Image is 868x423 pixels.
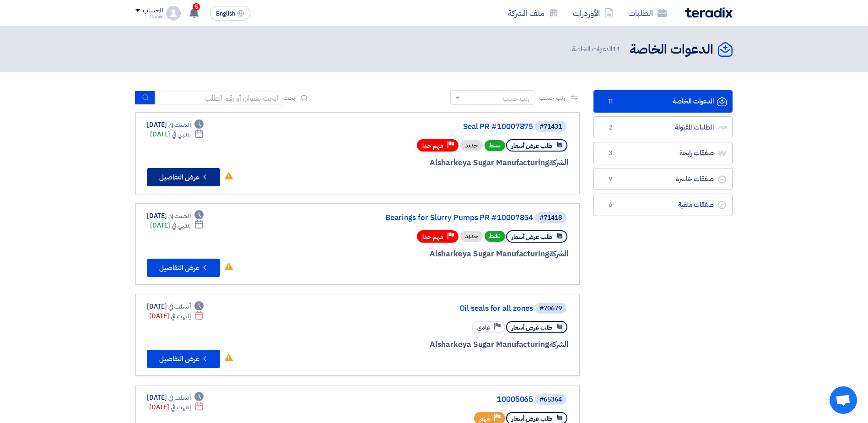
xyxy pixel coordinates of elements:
[283,93,295,103] span: بحث
[166,6,181,21] img: profile_test.png
[171,311,190,321] span: إنتهت في
[485,231,505,242] span: نشط
[605,149,616,158] span: 3
[193,3,200,11] span: 5
[168,393,190,402] span: أنشئت في
[171,402,190,412] span: إنتهت في
[593,142,733,164] a: صفقات رابحة3
[350,304,533,313] a: Oil seals for all zones
[135,14,162,19] div: Donia
[172,130,190,139] span: ينتهي في
[605,97,616,106] span: 11
[630,41,713,59] h2: الدعوات الخاصة
[147,393,204,402] div: [DATE]
[147,350,220,368] button: عرض التفاصيل
[168,302,190,311] span: أنشئت في
[350,214,533,222] a: Bearings for Slurry Pumps PR #10007854
[155,91,283,105] input: ابحث بعنوان أو رقم الطلب
[348,157,568,169] div: Alsharkeya Sugar Manufacturing
[149,402,204,412] div: [DATE]
[216,11,235,17] span: English
[350,123,533,131] a: Seal PR #10007875
[422,141,443,150] span: مهم جدا
[539,215,562,221] div: #71418
[549,339,569,350] span: الشركة
[168,211,190,221] span: أنشئت في
[539,124,562,130] div: #71431
[593,194,733,216] a: صفقات ملغية6
[512,233,552,241] span: طلب عرض أسعار
[539,305,562,312] div: #70679
[147,120,204,130] div: [DATE]
[549,248,569,260] span: الشركة
[143,7,162,15] div: الحساب
[149,311,204,321] div: [DATE]
[593,116,733,139] a: الطلبات المقبولة2
[572,44,622,54] span: الدعوات الخاصة
[501,2,566,24] a: ملف الشركة
[605,123,616,132] span: 2
[477,323,490,332] span: عادي
[593,90,733,113] a: الدعوات الخاصة11
[512,323,552,332] span: طلب عرض أسعار
[210,6,250,21] button: English
[172,221,190,230] span: ينتهي في
[512,141,552,150] span: طلب عرض أسعار
[621,2,674,24] a: الطلبات
[422,233,443,241] span: مهم جدا
[605,201,616,210] span: 6
[147,211,204,221] div: [DATE]
[150,221,204,230] div: [DATE]
[612,44,620,54] span: 11
[147,259,220,277] button: عرض التفاصيل
[593,168,733,190] a: صفقات خاسرة9
[485,140,505,151] span: نشط
[539,93,565,103] span: رتب حسب
[566,2,621,24] a: الأوردرات
[480,414,490,423] span: مهم
[460,140,483,151] div: جديد
[460,231,483,242] div: جديد
[147,302,204,311] div: [DATE]
[503,94,529,103] div: رتب حسب
[168,120,190,130] span: أنشئت في
[348,248,568,260] div: Alsharkeya Sugar Manufacturing
[685,7,733,18] img: Teradix logo
[605,175,616,184] span: 9
[350,396,533,404] a: 10005065
[549,157,569,168] span: الشركة
[830,386,857,414] div: Open chat
[348,339,568,351] div: Alsharkeya Sugar Manufacturing
[150,130,204,139] div: [DATE]
[539,396,562,403] div: #65364
[512,414,552,423] span: طلب عرض أسعار
[147,168,220,186] button: عرض التفاصيل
